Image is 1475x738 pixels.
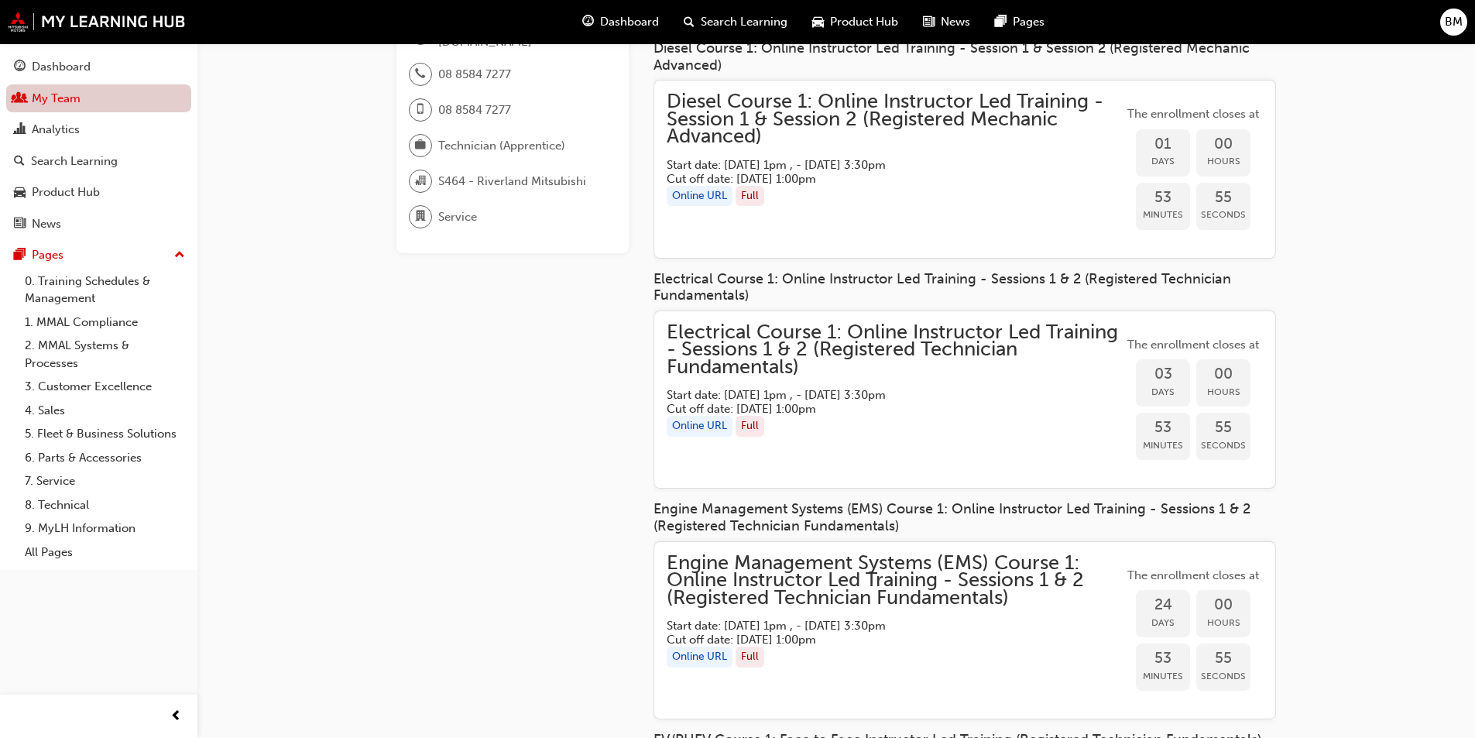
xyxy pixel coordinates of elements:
span: 55 [1196,419,1250,437]
div: Online URL [667,186,732,207]
span: 08 8584 7277 [438,66,511,84]
a: 5. Fleet & Business Solutions [19,422,191,446]
span: Minutes [1136,206,1190,224]
span: phone-icon [415,64,426,84]
button: Pages [6,241,191,269]
span: news-icon [923,12,935,32]
span: news-icon [14,218,26,232]
span: Days [1136,614,1190,632]
div: Online URL [667,647,732,668]
span: 53 [1136,650,1190,668]
span: search-icon [14,155,25,169]
a: My Team [6,84,191,113]
div: Electrical Course 1: Online Instructor Led Training - Sessions 1 & 2 (Registered Technician Funda... [653,271,1276,304]
div: Full [736,186,764,207]
div: News [32,215,61,233]
a: pages-iconPages [983,6,1057,38]
a: mmal [8,12,186,32]
span: 00 [1196,366,1250,383]
div: Diesel Course 1: Online Instructor Led Training - Session 1 & Session 2 (Registered Mechanic Adva... [653,40,1276,74]
span: Search Learning [701,13,787,31]
h5: Cut off date: [DATE] 1:00pm [667,402,1099,416]
span: chart-icon [14,123,26,137]
span: Hours [1196,153,1250,170]
a: car-iconProduct Hub [800,6,911,38]
a: 9. MyLH Information [19,517,191,541]
h5: Start date: [DATE] 1pm , - [DATE] 3:30pm [667,158,1099,172]
a: Diesel Course 1: Online Instructor Led Training - Session 1 & Session 2 (Registered Mechanic Adva... [667,93,1263,245]
div: Engine Management Systems (EMS) Course 1: Online Instructor Led Training - Sessions 1 & 2 (Regist... [653,501,1276,534]
span: The enrollment closes at [1123,336,1263,354]
div: Full [736,416,764,437]
div: Pages [32,246,63,264]
span: 53 [1136,419,1190,437]
span: up-icon [174,245,185,266]
a: guage-iconDashboard [570,6,671,38]
span: Dashboard [600,13,659,31]
span: car-icon [14,186,26,200]
a: 8. Technical [19,493,191,517]
span: Days [1136,153,1190,170]
span: guage-icon [582,12,594,32]
a: Analytics [6,115,191,144]
span: Seconds [1196,668,1250,685]
a: 3. Customer Excellence [19,375,191,399]
button: BM [1440,9,1467,36]
a: News [6,210,191,239]
a: 7. Service [19,469,191,493]
div: Product Hub [32,184,100,201]
span: Diesel Course 1: Online Instructor Led Training - Session 1 & Session 2 (Registered Mechanic Adva... [667,93,1123,146]
span: Product Hub [830,13,898,31]
span: Service [438,208,477,226]
h5: Cut off date: [DATE] 1:00pm [667,172,1099,186]
span: Minutes [1136,668,1190,685]
span: Minutes [1136,437,1190,455]
span: News [941,13,970,31]
span: 55 [1196,189,1250,207]
span: Hours [1196,614,1250,632]
a: Dashboard [6,53,191,81]
span: 00 [1196,596,1250,614]
span: prev-icon [170,707,182,726]
a: Engine Management Systems (EMS) Course 1: Online Instructor Led Training - Sessions 1 & 2 (Regist... [667,554,1263,707]
span: Seconds [1196,206,1250,224]
a: Product Hub [6,178,191,207]
div: Analytics [32,121,80,139]
a: 6. Parts & Accessories [19,446,191,470]
span: organisation-icon [415,171,426,191]
h5: Cut off date: [DATE] 1:00pm [667,633,1099,647]
a: All Pages [19,541,191,565]
span: 08 8584 7277 [438,101,511,119]
span: car-icon [812,12,824,32]
span: Engine Management Systems (EMS) Course 1: Online Instructor Led Training - Sessions 1 & 2 (Regist... [667,554,1123,607]
a: Electrical Course 1: Online Instructor Led Training - Sessions 1 & 2 (Registered Technician Funda... [667,324,1263,476]
a: 4. Sales [19,399,191,423]
a: search-iconSearch Learning [671,6,800,38]
span: mobile-icon [415,100,426,120]
span: The enrollment closes at [1123,105,1263,123]
span: BM [1445,13,1463,31]
span: department-icon [415,207,426,227]
span: guage-icon [14,60,26,74]
div: Online URL [667,416,732,437]
span: briefcase-icon [415,136,426,156]
h5: Start date: [DATE] 1pm , - [DATE] 3:30pm [667,619,1099,633]
span: pages-icon [14,249,26,263]
span: S464 - Riverland Mitsubishi [438,173,586,191]
div: Full [736,647,764,668]
span: The enrollment closes at [1123,567,1263,585]
span: 53 [1136,189,1190,207]
div: Dashboard [32,58,91,76]
div: Search Learning [31,153,118,170]
a: 0. Training Schedules & Management [19,269,191,311]
span: Days [1136,383,1190,401]
span: pages-icon [995,12,1007,32]
span: Pages [1013,13,1045,31]
h5: Start date: [DATE] 1pm , - [DATE] 3:30pm [667,388,1099,402]
span: Electrical Course 1: Online Instructor Led Training - Sessions 1 & 2 (Registered Technician Funda... [667,324,1123,376]
span: 00 [1196,136,1250,153]
span: 01 [1136,136,1190,153]
span: Seconds [1196,437,1250,455]
span: 55 [1196,650,1250,668]
a: news-iconNews [911,6,983,38]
